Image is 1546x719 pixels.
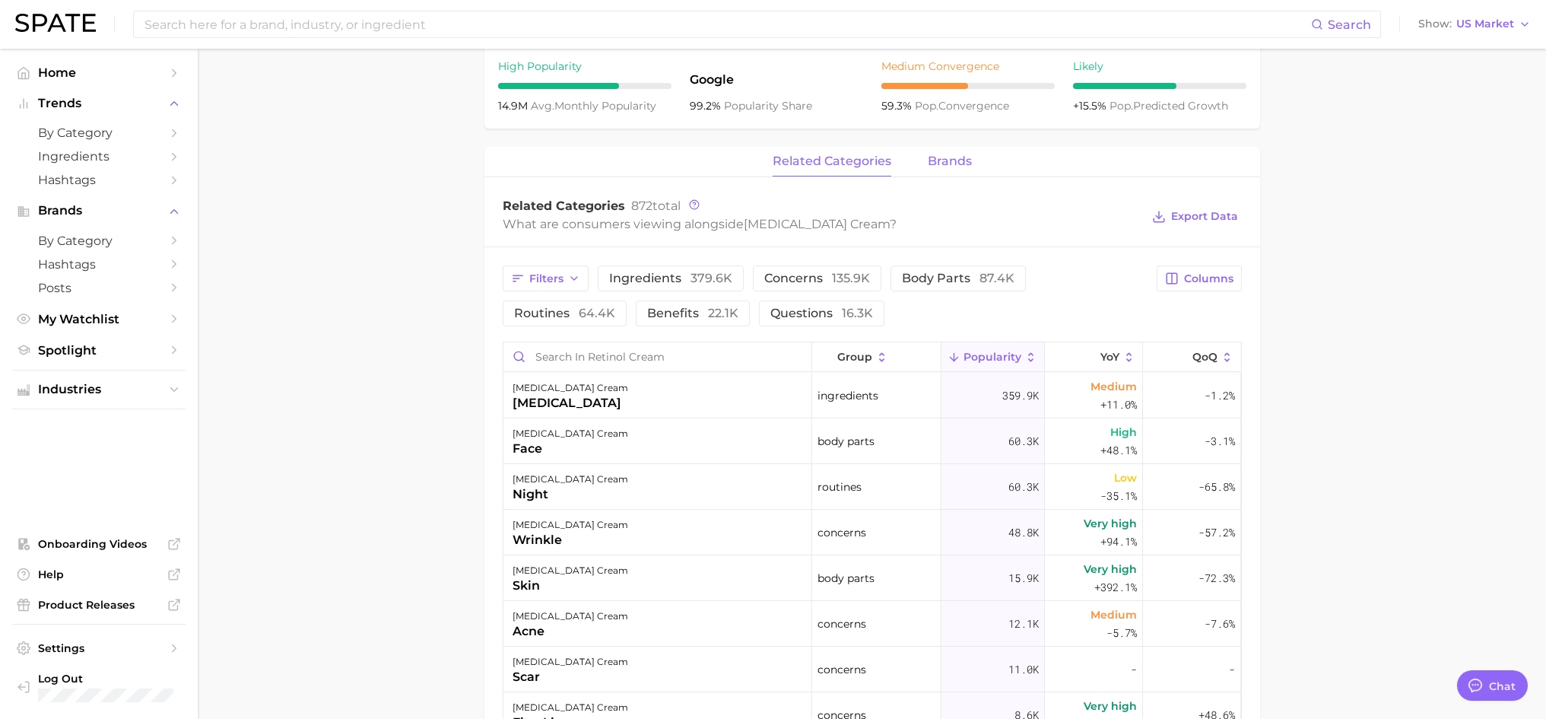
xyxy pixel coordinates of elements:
button: [MEDICAL_DATA] creamnightroutines60.3kLow-35.1%-65.8% [503,464,1241,510]
span: 22.1k [708,306,738,320]
span: ingredients [817,387,878,405]
div: [MEDICAL_DATA] [513,394,628,412]
span: by Category [38,234,160,248]
div: Medium Convergence [881,57,1055,75]
span: My Watchlist [38,312,160,326]
span: Google [690,71,863,89]
span: +48.1% [1100,441,1137,460]
span: 379.6k [690,271,732,285]
span: -65.8% [1198,478,1235,496]
span: US Market [1456,20,1514,28]
a: Hashtags [12,168,186,192]
a: Ingredients [12,145,186,168]
span: convergence [915,99,1009,113]
span: 11.0k [1008,660,1039,679]
span: monthly popularity [531,99,656,113]
span: Home [38,65,160,80]
span: Ingredients [38,149,160,164]
span: Filters [529,272,563,285]
button: [MEDICAL_DATA] creamfacebody parts60.3kHigh+48.1%-3.1% [503,418,1241,464]
span: total [631,199,681,213]
button: [MEDICAL_DATA] creamscarconcerns11.0k-- [503,647,1241,692]
div: What are consumers viewing alongside ? [503,214,1141,234]
div: face [513,440,628,458]
div: [MEDICAL_DATA] cream [513,562,628,580]
div: [MEDICAL_DATA] cream [513,516,628,534]
a: by Category [12,229,186,253]
span: Medium [1090,377,1137,396]
span: 60.3k [1008,432,1039,450]
a: Help [12,563,186,586]
span: concerns [817,523,866,542]
span: Very high [1084,514,1137,533]
span: -72.3% [1198,569,1235,587]
button: Trends [12,92,186,115]
span: 14.9m [498,99,531,113]
span: [MEDICAL_DATA] cream [744,217,890,231]
span: -3.1% [1205,432,1235,450]
a: Onboarding Videos [12,533,186,555]
span: routines [817,478,862,496]
span: by Category [38,126,160,140]
span: +94.1% [1100,533,1137,551]
button: ShowUS Market [1414,14,1535,34]
span: group [837,351,872,363]
span: -35.1% [1100,487,1137,505]
span: -7.6% [1205,615,1235,633]
span: Product Releases [38,598,160,612]
span: Medium [1090,606,1137,624]
div: [MEDICAL_DATA] cream [513,698,628,717]
span: Export Data [1171,210,1238,223]
span: Log Out [38,672,173,686]
a: Spotlight [12,339,186,362]
a: Hashtags [12,253,186,276]
button: Columns [1157,266,1241,291]
button: QoQ [1143,342,1240,372]
span: 99.2% [690,99,724,113]
span: related categories [773,154,891,168]
span: Settings [38,641,160,655]
span: body parts [817,432,875,450]
button: Industries [12,378,186,401]
span: ingredients [609,272,732,285]
span: Posts [38,281,160,295]
span: -57.2% [1198,523,1235,542]
span: questions [770,307,873,320]
div: skin [513,577,628,595]
span: Show [1418,20,1452,28]
button: [MEDICAL_DATA] creamskinbody parts15.9kVery high+392.1%-72.3% [503,555,1241,601]
button: Filters [503,266,589,291]
span: predicted growth [1110,99,1228,113]
span: Spotlight [38,343,160,358]
span: Related Categories [503,199,625,213]
a: by Category [12,121,186,145]
span: 12.1k [1008,615,1039,633]
button: [MEDICAL_DATA] creamacneconcerns12.1kMedium-5.7%-7.6% [503,601,1241,647]
span: 60.3k [1008,478,1039,496]
span: +15.5% [1073,99,1110,113]
span: 15.9k [1008,569,1039,587]
div: Likely [1073,57,1246,75]
span: body parts [902,272,1014,285]
span: Onboarding Videos [38,537,160,551]
span: benefits [647,307,738,320]
div: night [513,485,628,504]
span: 48.8k [1008,523,1039,542]
span: Popularity [963,351,1021,363]
span: routines [514,307,615,320]
span: popularity share [724,99,812,113]
span: 135.9k [832,271,870,285]
span: Very high [1084,560,1137,578]
span: concerns [817,660,866,679]
a: Log out. Currently logged in with e-mail farnell.ar@pg.com. [12,667,186,707]
div: acne [513,622,628,641]
span: Hashtags [38,257,160,272]
div: [MEDICAL_DATA] cream [513,470,628,488]
span: Brands [38,204,160,218]
div: [MEDICAL_DATA] cream [513,379,628,397]
span: +392.1% [1094,578,1137,597]
button: group [812,342,941,372]
input: Search in retinol cream [503,342,811,371]
input: Search here for a brand, industry, or ingredient [143,11,1311,37]
span: High [1110,423,1137,441]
